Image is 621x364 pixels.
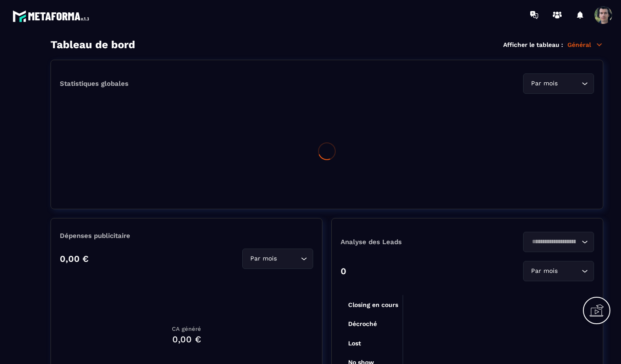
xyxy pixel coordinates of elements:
span: Par mois [248,254,279,264]
input: Search for option [279,254,299,264]
p: Afficher le tableau : [503,41,563,48]
img: logo [12,8,92,24]
tspan: Closing en cours [348,301,398,309]
div: Search for option [523,73,594,94]
span: Par mois [529,79,559,88]
p: Général [567,41,603,49]
p: Statistiques globales [60,80,128,88]
input: Search for option [529,237,579,247]
p: 0,00 € [60,253,89,264]
h3: Tableau de bord [50,38,135,51]
div: Search for option [242,249,313,269]
span: Par mois [529,266,559,276]
div: Search for option [523,261,594,281]
p: 0 [341,266,346,276]
p: Analyse des Leads [341,238,467,246]
tspan: Décroché [348,320,377,327]
p: Dépenses publicitaire [60,232,313,240]
input: Search for option [559,79,579,88]
div: Search for option [523,232,594,252]
tspan: Lost [348,340,361,347]
input: Search for option [559,266,579,276]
